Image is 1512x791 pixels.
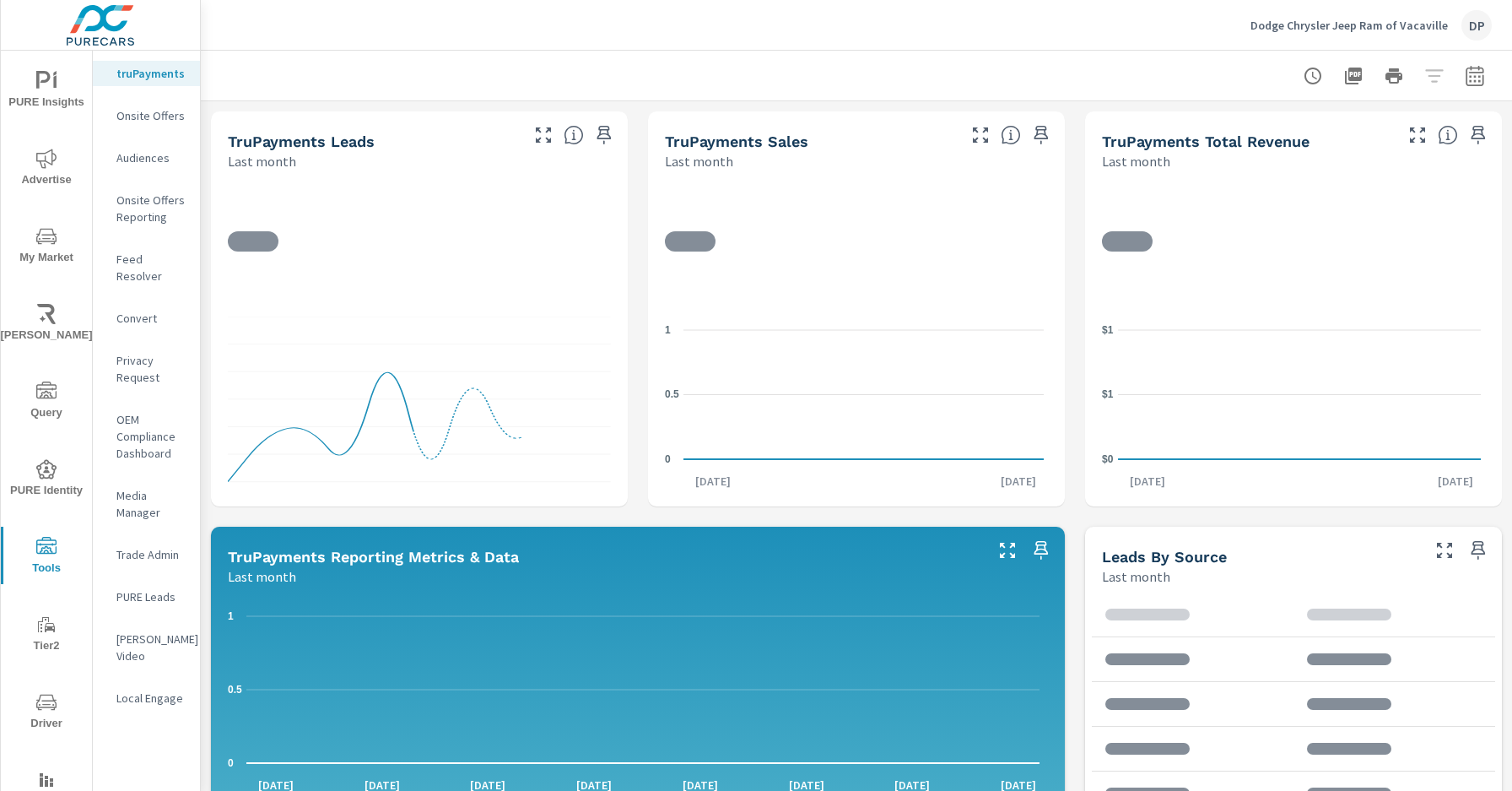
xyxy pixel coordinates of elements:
div: Privacy Request [93,348,200,390]
span: Advertise [6,149,87,190]
span: PURE Identity [6,459,87,501]
p: Dodge Chrysler Jeep Ram of Vacaville [1250,18,1448,33]
div: [PERSON_NAME] Video [93,626,200,669]
text: $1 [1102,388,1114,400]
div: truPayments [93,61,200,86]
span: Tools [6,537,87,578]
p: [DATE] [1118,473,1177,490]
p: Audiences [116,149,186,166]
span: Query [6,382,87,423]
div: Onsite Offers [93,103,200,128]
div: DP [1461,10,1492,41]
p: [PERSON_NAME] Video [116,631,186,664]
p: Last month [228,151,296,171]
div: Convert [93,306,200,331]
text: $1 [1102,324,1114,336]
text: 1 [665,324,671,336]
text: 0.5 [665,388,679,400]
p: Onsite Offers Reporting [116,192,186,225]
p: [DATE] [1426,473,1485,490]
div: Local Engage [93,685,200,711]
p: Last month [228,566,296,587]
span: The number of truPayments leads. [564,125,584,145]
p: Last month [1102,151,1170,171]
text: 0.5 [228,684,242,696]
div: Onsite Offers Reporting [93,187,200,230]
p: Last month [1102,566,1170,587]
span: My Market [6,226,87,268]
button: Print Report [1377,59,1411,93]
text: $0 [1102,453,1114,465]
div: OEM Compliance Dashboard [93,407,200,466]
div: PURE Leads [93,584,200,610]
button: "Export Report to PDF" [1336,59,1370,93]
p: Feed Resolver [116,251,186,284]
span: [PERSON_NAME] [6,304,87,345]
p: PURE Leads [116,588,186,605]
p: [DATE] [683,473,742,490]
span: Driver [6,692,87,734]
span: Total revenue from sales matched to a truPayments lead. [Source: This data is sourced from the de... [1438,125,1458,145]
button: Make Fullscreen [967,122,994,149]
h5: Leads By Source [1102,548,1227,566]
span: PURE Insights [6,71,87,112]
div: Audiences [93,145,200,171]
span: Save this to your personalized report [1465,537,1492,564]
text: 0 [228,757,234,769]
h5: truPayments Reporting Metrics & Data [228,548,519,566]
p: Trade Admin [116,546,186,563]
p: Privacy Request [116,352,186,386]
p: truPayments [116,65,186,82]
div: Trade Admin [93,542,200,567]
button: Make Fullscreen [1431,537,1458,564]
h5: truPayments Sales [665,133,808,150]
text: 0 [665,453,671,465]
span: Save this to your personalized report [591,122,618,149]
span: Tier2 [6,615,87,656]
span: Save this to your personalized report [1028,537,1055,564]
span: Save this to your personalized report [1028,122,1055,149]
button: Make Fullscreen [1404,122,1431,149]
p: Media Manager [116,487,186,521]
p: OEM Compliance Dashboard [116,411,186,462]
button: Select Date Range [1458,59,1492,93]
button: Make Fullscreen [530,122,557,149]
div: Feed Resolver [93,247,200,289]
text: 1 [228,610,234,622]
span: Number of sales matched to a truPayments lead. [Source: This data is sourced from the dealer's DM... [1001,125,1021,145]
p: Local Engage [116,690,186,707]
button: Make Fullscreen [994,537,1021,564]
h5: truPayments Leads [228,133,375,150]
p: Onsite Offers [116,107,186,124]
p: Convert [116,310,186,327]
p: Last month [665,151,733,171]
h5: truPayments Total Revenue [1102,133,1309,150]
div: Media Manager [93,483,200,525]
p: [DATE] [989,473,1048,490]
span: Save this to your personalized report [1465,122,1492,149]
